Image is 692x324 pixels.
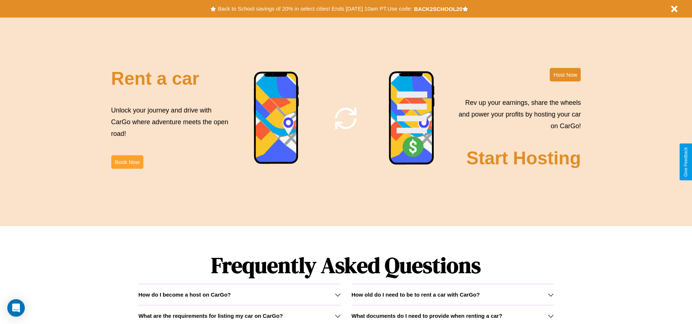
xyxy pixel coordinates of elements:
[111,155,143,169] button: Book Now
[7,299,25,317] div: Open Intercom Messenger
[683,147,688,177] div: Give Feedback
[454,97,581,132] p: Rev up your earnings, share the wheels and power your profits by hosting your car on CarGo!
[111,68,200,89] h2: Rent a car
[388,71,435,166] img: phone
[138,313,283,319] h3: What are the requirements for listing my car on CarGo?
[111,104,231,140] p: Unlock your journey and drive with CarGo where adventure meets the open road!
[414,6,463,12] b: BACK2SCHOOL20
[254,71,299,165] img: phone
[550,68,581,81] button: Host Now
[138,291,231,298] h3: How do I become a host on CarGo?
[467,148,581,169] h2: Start Hosting
[138,247,553,284] h1: Frequently Asked Questions
[352,313,502,319] h3: What documents do I need to provide when renting a car?
[352,291,480,298] h3: How old do I need to be to rent a car with CarGo?
[216,4,414,14] button: Back to School savings of 20% in select cities! Ends [DATE] 10am PT.Use code:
